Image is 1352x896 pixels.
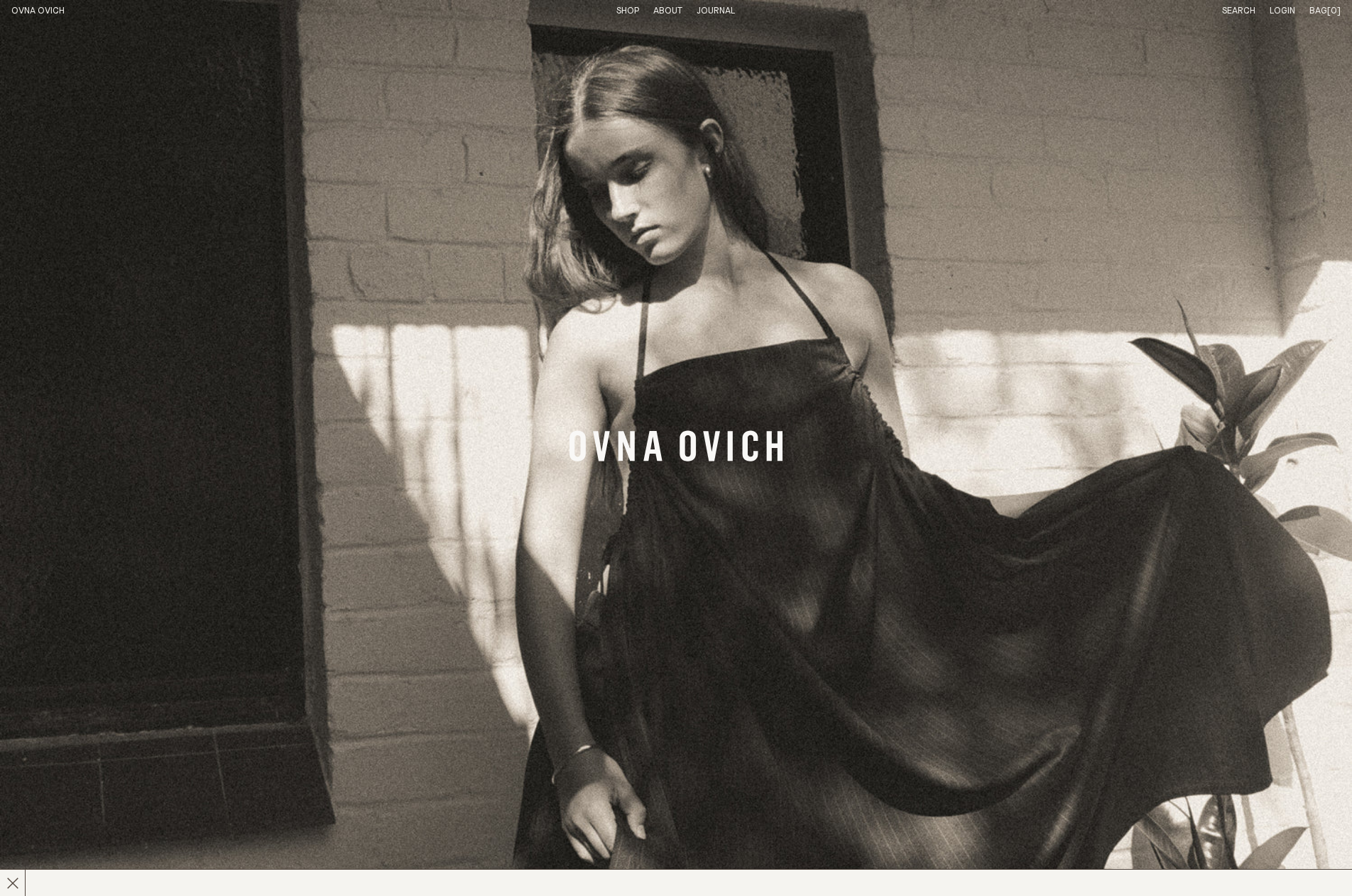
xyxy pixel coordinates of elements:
[1270,6,1295,16] a: Login
[653,6,682,18] summary: About
[569,430,783,466] a: Banner Link
[1309,6,1327,16] span: Bag
[697,6,735,16] a: Journal
[1327,6,1341,16] span: [0]
[11,6,65,16] a: Home
[616,6,639,16] a: Shop
[1222,6,1255,16] a: Search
